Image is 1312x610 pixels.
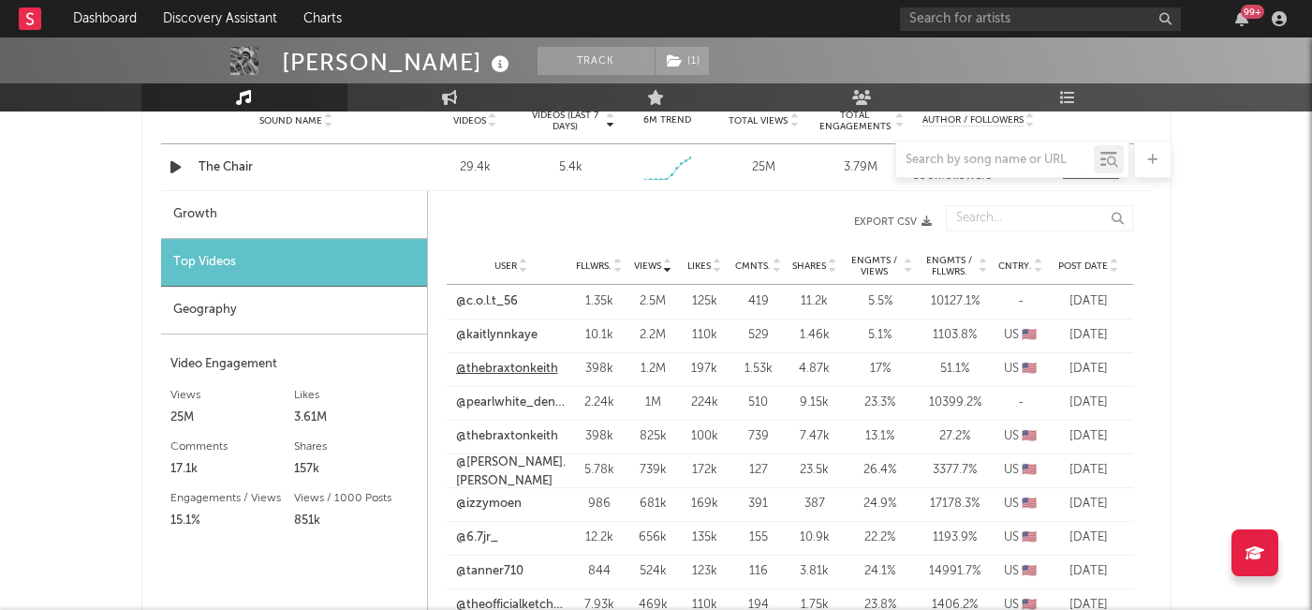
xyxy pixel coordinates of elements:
div: Views / 1000 Posts [294,487,418,510]
span: Videos [453,115,486,126]
a: @izzymoen [456,495,522,513]
div: 656k [632,528,674,547]
span: Author / Followers [922,114,1024,126]
div: - [997,394,1044,412]
a: @thebraxtonkeith [456,427,558,446]
div: 197k [684,360,726,379]
span: Sound Name [259,115,322,126]
div: Growth [161,191,427,239]
div: Views [170,384,294,407]
div: US [997,461,1044,480]
div: 398k [576,360,623,379]
div: 15.1% [170,510,294,532]
div: 123k [684,562,726,581]
input: Search for artists [900,7,1181,31]
span: User [494,260,517,272]
div: 17.1k [170,458,294,481]
div: 172k [684,461,726,480]
span: 🇺🇸 [1022,363,1037,375]
div: 1.2M [632,360,674,379]
div: 7.47k [791,427,838,446]
div: [DATE] [1054,292,1124,311]
button: Track [538,47,655,75]
div: 127 [735,461,782,480]
div: 398k [576,427,623,446]
a: @thebraxtonkeith [456,360,558,379]
span: 🇺🇸 [1022,329,1037,341]
div: 116 [735,562,782,581]
span: Videos (last 7 days) [527,110,603,132]
span: Cmnts. [735,260,771,272]
div: 6M Trend [624,113,711,127]
div: 2.24k [576,394,623,412]
div: 986 [576,495,623,513]
div: [DATE] [1054,326,1124,345]
div: 5.1 % [848,326,913,345]
div: 169k [684,495,726,513]
div: US [997,360,1044,379]
div: 1193.9 % [922,528,988,547]
div: 4.87k [791,360,838,379]
div: Video Engagement [170,353,418,376]
div: 27.2 % [922,427,988,446]
div: 825k [632,427,674,446]
div: US [997,427,1044,446]
div: 10399.2 % [922,394,988,412]
div: 2.2M [632,326,674,345]
div: [DATE] [1054,495,1124,513]
div: 110k [684,326,726,345]
span: Views [634,260,661,272]
a: @[PERSON_NAME].[PERSON_NAME] [456,454,567,490]
div: 51.1 % [922,360,988,379]
span: Engmts / Views [848,255,902,277]
div: 10.1k [576,326,623,345]
div: US [997,495,1044,513]
div: 1.35k [576,292,623,311]
div: 11.2k [791,292,838,311]
div: 1.53k [735,360,782,379]
div: 22.2 % [848,528,913,547]
div: 1.46k [791,326,838,345]
div: 23.5k [791,461,838,480]
button: Export CSV [465,216,932,228]
div: 681k [632,495,674,513]
span: 🇺🇸 [1022,430,1037,442]
div: 510 [735,394,782,412]
div: [DATE] [1054,461,1124,480]
div: 3.61M [294,407,418,429]
div: [DATE] [1054,427,1124,446]
a: @kaitlynnkaye [456,326,538,345]
div: 2.5M [632,292,674,311]
div: Likes [294,384,418,407]
span: Total Engagements [817,110,892,132]
div: 851k [294,510,418,532]
span: Fllwrs. [576,260,612,272]
div: 99 + [1241,5,1264,19]
span: Total Views [729,115,788,126]
div: [DATE] [1054,528,1124,547]
div: Comments [170,436,294,458]
div: 125k [684,292,726,311]
div: Geography [161,287,427,335]
div: 3377.7 % [922,461,988,480]
div: 739k [632,461,674,480]
span: Cntry. [998,260,1032,272]
div: 1103.8 % [922,326,988,345]
div: 739 [735,427,782,446]
div: 419 [735,292,782,311]
input: Search... [946,205,1133,231]
div: 844 [576,562,623,581]
div: 524k [632,562,674,581]
span: Shares [792,260,826,272]
div: 24.1 % [848,562,913,581]
div: 5.5 % [848,292,913,311]
div: US [997,326,1044,345]
div: 23.3 % [848,394,913,412]
div: 529 [735,326,782,345]
a: @c.o.l.t_56 [456,292,518,311]
div: [PERSON_NAME] [282,47,514,78]
div: 26.4 % [848,461,913,480]
div: 10.9k [791,528,838,547]
div: 155 [735,528,782,547]
div: 157k [294,458,418,481]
